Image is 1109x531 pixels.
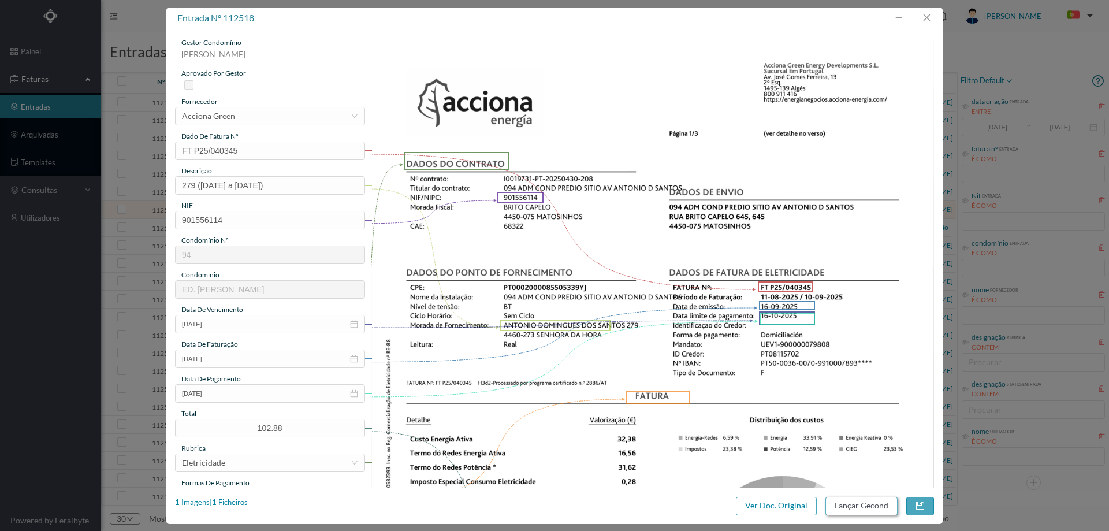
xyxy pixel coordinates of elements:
[181,201,193,210] span: NIF
[181,374,241,383] span: data de pagamento
[175,48,365,68] div: [PERSON_NAME]
[1058,6,1097,25] button: PT
[351,113,358,120] i: icon: down
[350,389,358,398] i: icon: calendar
[736,497,817,515] button: Ver Doc. Original
[181,38,241,47] span: gestor condomínio
[351,459,358,466] i: icon: down
[181,270,219,279] span: condomínio
[175,497,248,508] div: 1 Imagens | 1 Ficheiros
[181,166,212,175] span: descrição
[181,132,239,140] span: dado de fatura nº
[181,444,206,452] span: rubrica
[181,69,246,77] span: aprovado por gestor
[177,12,254,23] span: entrada nº 112518
[350,320,358,328] i: icon: calendar
[181,340,238,348] span: data de faturação
[181,236,229,244] span: condomínio nº
[182,454,225,471] div: Eletricidade
[182,107,235,125] div: Acciona Green
[181,478,250,487] span: Formas de Pagamento
[825,497,898,515] button: Lançar Gecond
[181,305,243,314] span: data de vencimento
[181,97,218,106] span: fornecedor
[350,355,358,363] i: icon: calendar
[181,409,196,418] span: total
